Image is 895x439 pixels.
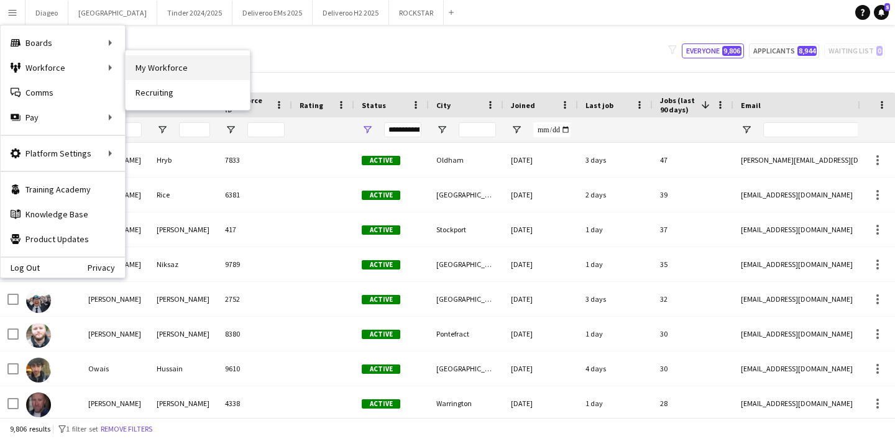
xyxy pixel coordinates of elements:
[578,247,653,281] div: 1 day
[578,386,653,420] div: 1 day
[26,323,51,348] img: Jonny Maddox
[81,386,149,420] div: [PERSON_NAME]
[26,392,51,417] img: Lee Thompson
[362,225,400,235] span: Active
[218,212,292,247] div: 417
[247,122,285,137] input: Workforce ID Filter Input
[1,141,125,166] div: Platform Settings
[362,295,400,304] span: Active
[149,351,218,386] div: Hussain
[653,317,733,351] div: 30
[232,1,313,25] button: Deliveroo EMs 2025
[429,386,503,420] div: Warrington
[157,124,168,135] button: Open Filter Menu
[362,156,400,165] span: Active
[68,1,157,25] button: [GEOGRAPHIC_DATA]
[1,55,125,80] div: Workforce
[362,399,400,409] span: Active
[503,386,578,420] div: [DATE]
[149,143,218,177] div: Hryb
[503,212,578,247] div: [DATE]
[578,317,653,351] div: 1 day
[362,364,400,374] span: Active
[1,263,40,273] a: Log Out
[313,1,389,25] button: Deliveroo H2 2025
[1,202,125,227] a: Knowledge Base
[157,1,232,25] button: Tinder 2024/2025
[81,282,149,316] div: [PERSON_NAME]
[362,124,373,135] button: Open Filter Menu
[126,80,250,105] a: Recruiting
[66,424,98,433] span: 1 filter set
[429,282,503,316] div: [GEOGRAPHIC_DATA]
[1,105,125,130] div: Pay
[533,122,571,137] input: Joined Filter Input
[81,351,149,386] div: Owais
[362,101,386,110] span: Status
[218,386,292,420] div: 4338
[149,317,218,351] div: [PERSON_NAME]
[874,5,889,20] a: 5
[653,212,733,247] div: 37
[578,282,653,316] div: 3 days
[653,351,733,386] div: 30
[503,317,578,351] div: [DATE]
[741,124,752,135] button: Open Filter Menu
[436,101,451,110] span: City
[722,46,741,56] span: 9,806
[218,317,292,351] div: 8380
[511,101,535,110] span: Joined
[429,178,503,212] div: [GEOGRAPHIC_DATA]
[578,351,653,386] div: 4 days
[503,143,578,177] div: [DATE]
[436,124,447,135] button: Open Filter Menu
[1,177,125,202] a: Training Academy
[149,212,218,247] div: [PERSON_NAME]
[218,282,292,316] div: 2752
[218,178,292,212] div: 6381
[362,191,400,200] span: Active
[362,260,400,269] span: Active
[503,178,578,212] div: [DATE]
[1,227,125,251] a: Product Updates
[111,122,142,137] input: First Name Filter Input
[429,351,503,386] div: [GEOGRAPHIC_DATA]
[503,247,578,281] div: [DATE]
[578,143,653,177] div: 3 days
[149,178,218,212] div: Rice
[1,80,125,105] a: Comms
[26,358,51,382] img: Owais Hussain
[429,143,503,177] div: Oldham
[653,282,733,316] div: 32
[429,247,503,281] div: [GEOGRAPHIC_DATA]
[149,386,218,420] div: [PERSON_NAME]
[218,247,292,281] div: 9789
[503,282,578,316] div: [DATE]
[459,122,496,137] input: City Filter Input
[429,317,503,351] div: Pontefract
[503,351,578,386] div: [DATE]
[88,263,125,273] a: Privacy
[578,178,653,212] div: 2 days
[653,178,733,212] div: 39
[578,212,653,247] div: 1 day
[389,1,444,25] button: ROCKSTAR
[225,124,236,135] button: Open Filter Menu
[25,1,68,25] button: Diageo
[429,212,503,247] div: Stockport
[741,101,761,110] span: Email
[585,101,613,110] span: Last job
[1,30,125,55] div: Boards
[653,143,733,177] div: 47
[126,55,250,80] a: My Workforce
[653,247,733,281] div: 35
[98,422,155,436] button: Remove filters
[660,96,696,114] span: Jobs (last 90 days)
[749,43,819,58] button: Applicants8,944
[511,124,522,135] button: Open Filter Menu
[149,247,218,281] div: Niksaz
[218,143,292,177] div: 7833
[218,351,292,386] div: 9610
[797,46,817,56] span: 8,944
[884,3,890,11] span: 5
